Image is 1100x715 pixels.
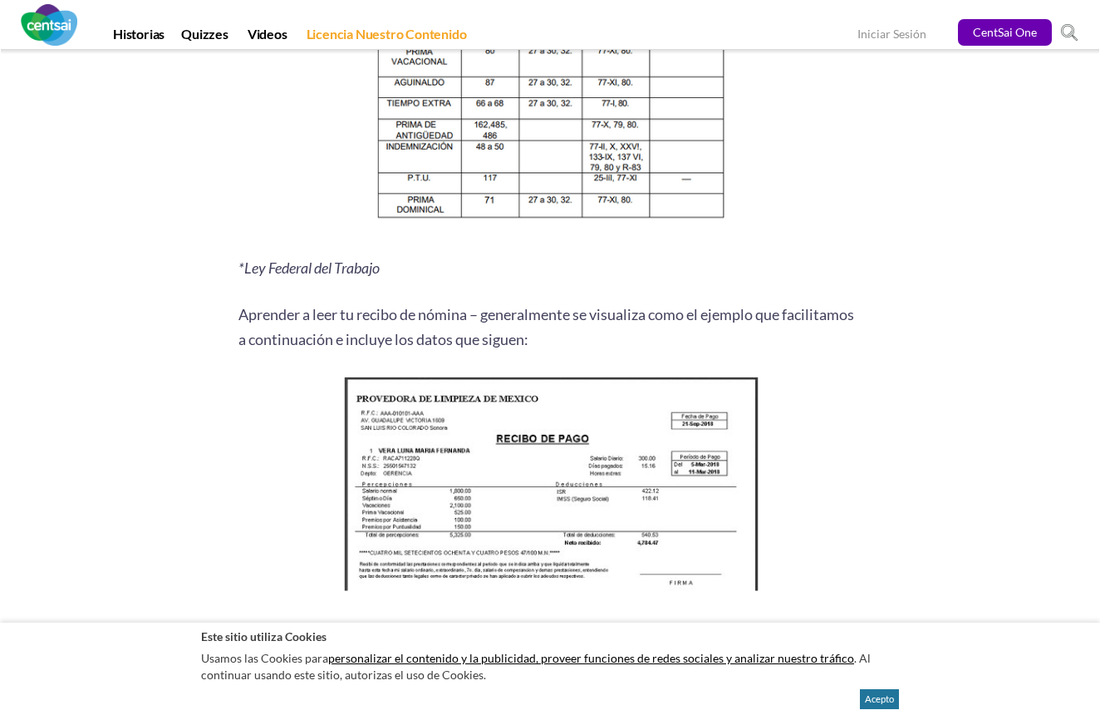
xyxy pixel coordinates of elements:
p: Usamos las Cookies para . Al continuar usando este sitio, autorizas el uso de Cookies. [201,646,899,687]
a: Licencia Nuestro Contenido [298,26,475,49]
i: *Ley Federal del Trabajo [238,259,380,278]
a: Quizzes [173,26,237,49]
h2: Este sitio utiliza Cookies [201,629,899,644]
button: Acepto [860,689,899,709]
a: Videos [239,26,296,49]
a: CentSai One [958,19,1052,46]
p: Aprender a leer tu recibo de nómina – generalmente se visualiza como el ejemplo que facilitamos a... [238,302,862,352]
a: Historias [105,26,173,49]
img: CentSai [21,4,77,46]
a: Iniciar Sesión [857,27,926,44]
